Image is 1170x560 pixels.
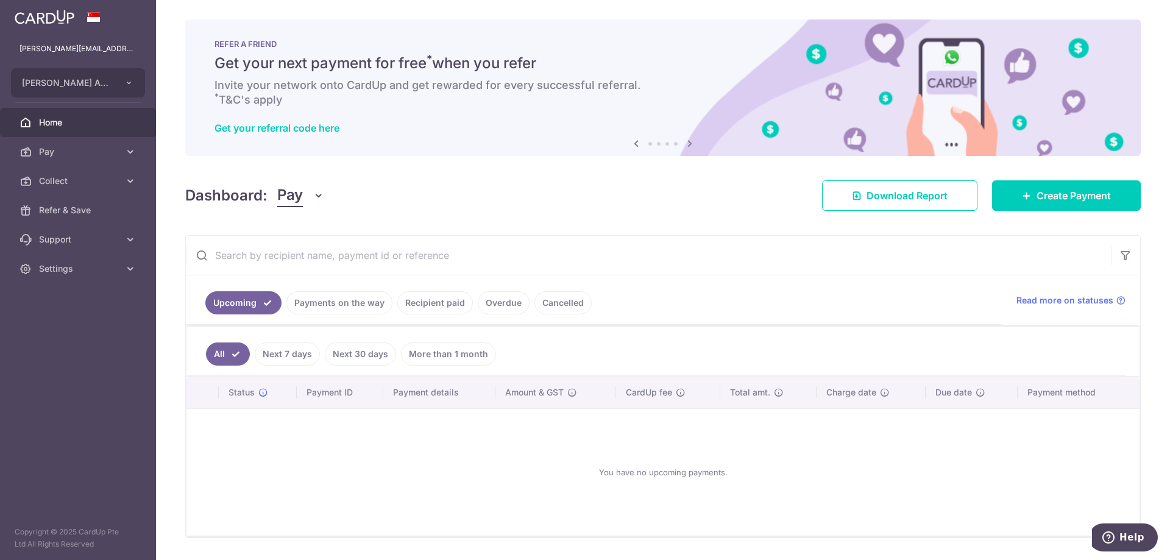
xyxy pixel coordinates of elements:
[935,386,972,399] span: Due date
[229,386,255,399] span: Status
[205,291,282,314] a: Upcoming
[826,386,876,399] span: Charge date
[401,342,496,366] a: More than 1 month
[185,19,1141,156] img: RAF banner
[867,188,948,203] span: Download Report
[277,184,303,207] span: Pay
[297,377,383,408] th: Payment ID
[214,54,1111,73] h5: Get your next payment for free when you refer
[1092,523,1158,554] iframe: Opens a widget where you can find more information
[11,68,145,97] button: [PERSON_NAME] AND ARCHE PTE. LTD.
[214,78,1111,107] h6: Invite your network onto CardUp and get rewarded for every successful referral. T&C's apply
[383,377,495,408] th: Payment details
[992,180,1141,211] a: Create Payment
[39,233,119,246] span: Support
[15,10,74,24] img: CardUp
[39,204,119,216] span: Refer & Save
[277,184,324,207] button: Pay
[19,43,136,55] p: [PERSON_NAME][EMAIL_ADDRESS][DOMAIN_NAME]
[214,39,1111,49] p: REFER A FRIEND
[1016,294,1113,307] span: Read more on statuses
[39,175,119,187] span: Collect
[286,291,392,314] a: Payments on the way
[255,342,320,366] a: Next 7 days
[1016,294,1126,307] a: Read more on statuses
[201,419,1125,526] div: You have no upcoming payments.
[22,77,112,89] span: [PERSON_NAME] AND ARCHE PTE. LTD.
[39,116,119,129] span: Home
[185,185,268,207] h4: Dashboard:
[505,386,564,399] span: Amount & GST
[730,386,770,399] span: Total amt.
[214,122,339,134] a: Get your referral code here
[1037,188,1111,203] span: Create Payment
[822,180,977,211] a: Download Report
[186,236,1111,275] input: Search by recipient name, payment id or reference
[397,291,473,314] a: Recipient paid
[206,342,250,366] a: All
[478,291,530,314] a: Overdue
[325,342,396,366] a: Next 30 days
[39,263,119,275] span: Settings
[39,146,119,158] span: Pay
[1018,377,1140,408] th: Payment method
[626,386,672,399] span: CardUp fee
[534,291,592,314] a: Cancelled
